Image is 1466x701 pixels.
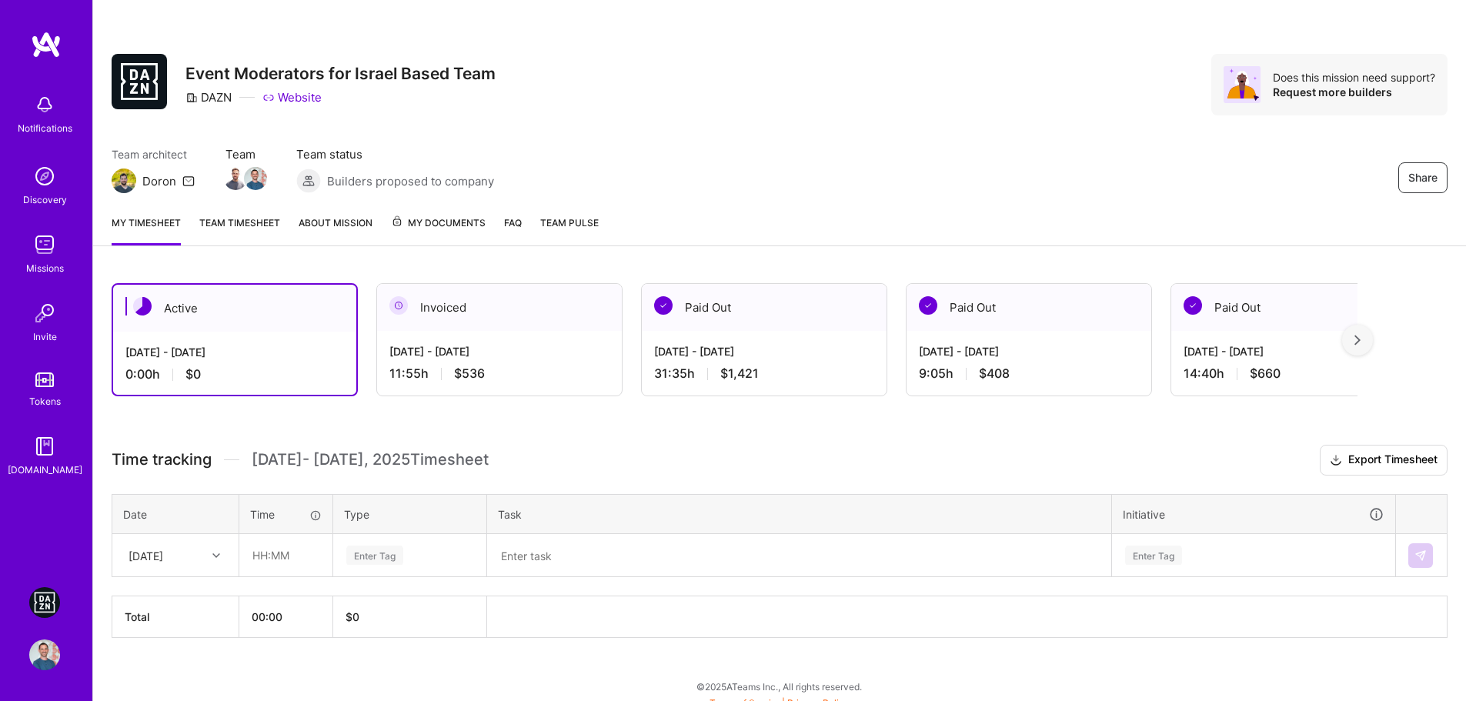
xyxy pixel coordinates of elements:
[389,343,609,359] div: [DATE] - [DATE]
[182,175,195,187] i: icon Mail
[25,639,64,670] a: User Avatar
[487,494,1112,534] th: Task
[224,167,247,190] img: Team Member Avatar
[250,506,322,522] div: Time
[185,92,198,104] i: icon CompanyGray
[225,165,245,192] a: Team Member Avatar
[23,192,67,208] div: Discovery
[333,494,487,534] th: Type
[239,596,333,638] th: 00:00
[113,285,356,332] div: Active
[185,366,201,382] span: $0
[654,296,673,315] img: Paid Out
[33,329,57,345] div: Invite
[296,146,494,162] span: Team status
[389,366,609,382] div: 11:55 h
[112,596,239,638] th: Total
[327,173,494,189] span: Builders proposed to company
[133,297,152,315] img: Active
[125,344,344,360] div: [DATE] - [DATE]
[1184,296,1202,315] img: Paid Out
[125,366,344,382] div: 0:00 h
[391,215,486,232] span: My Documents
[112,146,195,162] span: Team architect
[212,552,220,559] i: icon Chevron
[642,284,887,331] div: Paid Out
[296,169,321,193] img: Builders proposed to company
[1125,543,1182,567] div: Enter Tag
[504,215,522,245] a: FAQ
[240,535,332,576] input: HH:MM
[112,450,212,469] span: Time tracking
[252,450,489,469] span: [DATE] - [DATE] , 2025 Timesheet
[31,31,62,58] img: logo
[142,173,176,189] div: Doron
[112,215,181,245] a: My timesheet
[1320,445,1448,476] button: Export Timesheet
[112,169,136,193] img: Team Architect
[389,296,408,315] img: Invoiced
[244,167,267,190] img: Team Member Avatar
[1414,549,1427,562] img: Submit
[1171,284,1416,331] div: Paid Out
[185,64,496,83] h3: Event Moderators for Israel Based Team
[1184,343,1404,359] div: [DATE] - [DATE]
[346,543,403,567] div: Enter Tag
[112,494,239,534] th: Date
[654,366,874,382] div: 31:35 h
[1354,335,1361,345] img: right
[346,610,359,623] span: $ 0
[1123,506,1384,523] div: Initiative
[29,431,60,462] img: guide book
[29,89,60,120] img: bell
[1273,85,1435,99] div: Request more builders
[29,639,60,670] img: User Avatar
[245,165,265,192] a: Team Member Avatar
[129,547,163,563] div: [DATE]
[720,366,759,382] span: $1,421
[29,161,60,192] img: discovery
[29,298,60,329] img: Invite
[654,343,874,359] div: [DATE] - [DATE]
[540,215,599,245] a: Team Pulse
[1408,170,1438,185] span: Share
[29,587,60,618] img: DAZN: Event Moderators for Israel Based Team
[29,393,61,409] div: Tokens
[919,366,1139,382] div: 9:05 h
[1224,66,1261,103] img: Avatar
[979,366,1010,382] span: $408
[1250,366,1281,382] span: $660
[29,229,60,260] img: teamwork
[185,89,232,105] div: DAZN
[26,260,64,276] div: Missions
[377,284,622,331] div: Invoiced
[907,284,1151,331] div: Paid Out
[1398,162,1448,193] button: Share
[299,215,372,245] a: About Mission
[1273,70,1435,85] div: Does this mission need support?
[919,343,1139,359] div: [DATE] - [DATE]
[1184,366,1404,382] div: 14:40 h
[540,217,599,229] span: Team Pulse
[919,296,937,315] img: Paid Out
[112,54,167,109] img: Company Logo
[35,372,54,387] img: tokens
[225,146,265,162] span: Team
[8,462,82,478] div: [DOMAIN_NAME]
[454,366,485,382] span: $536
[391,215,486,245] a: My Documents
[18,120,72,136] div: Notifications
[25,587,64,618] a: DAZN: Event Moderators for Israel Based Team
[262,89,322,105] a: Website
[1330,452,1342,469] i: icon Download
[199,215,280,245] a: Team timesheet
